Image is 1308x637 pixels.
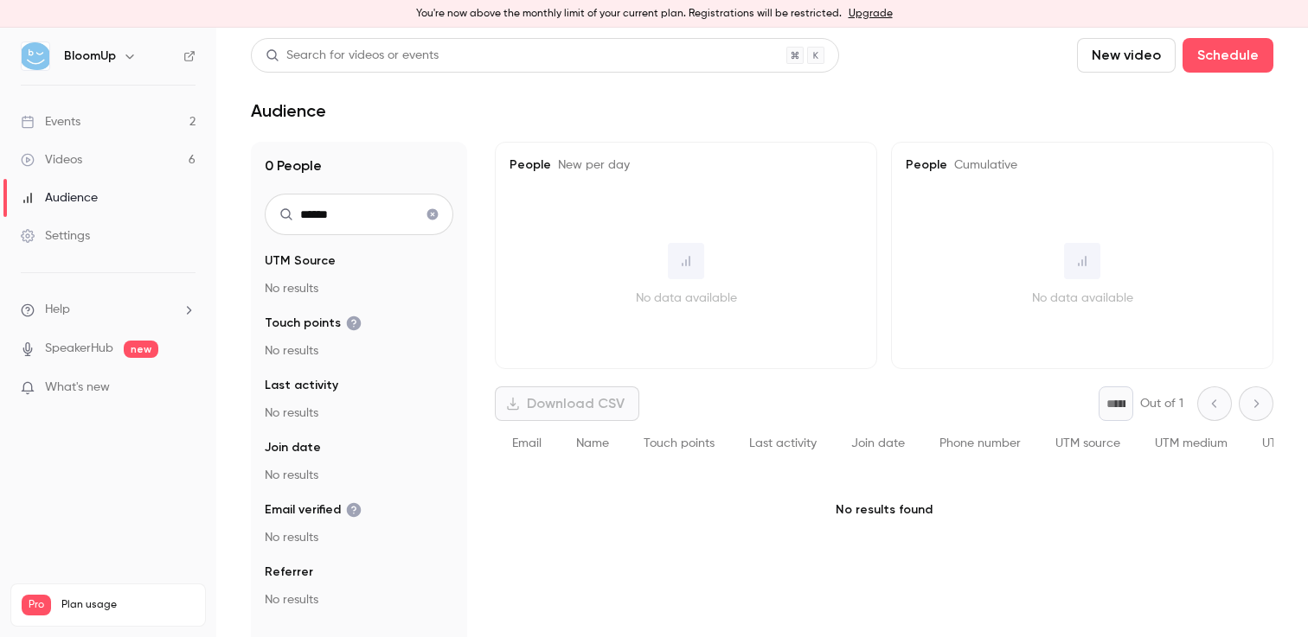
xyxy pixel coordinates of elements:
img: BloomUp [22,42,49,70]
li: help-dropdown-opener [21,301,196,319]
span: Pro [22,595,51,615]
span: Touch points [265,315,362,332]
p: No results found [495,467,1273,553]
span: Email verified [265,501,362,519]
span: Join date [851,437,905,449]
h5: People [906,156,1259,174]
span: new [124,341,158,358]
h5: People [510,156,862,174]
h1: Audience [251,100,326,121]
button: Clear search [419,201,446,228]
h6: BloomUp [64,48,116,65]
span: Touch points [644,437,715,449]
div: Audience [21,189,98,207]
span: Join date [265,439,321,456]
p: No results [265,591,453,608]
p: No results [265,342,453,360]
div: Videos [21,151,82,169]
div: Search for videos or events [266,47,439,65]
span: Plan usage [61,598,195,612]
span: Email [512,437,542,449]
span: Cumulative [947,159,1017,171]
span: What's new [45,379,110,397]
p: No results [265,280,453,297]
span: Referrer [265,564,313,581]
p: No results [265,529,453,546]
span: Last activity [749,437,817,449]
button: Schedule [1183,38,1273,73]
span: New per day [551,159,630,171]
span: Last activity [265,377,338,394]
span: Name [576,437,609,449]
h1: 0 People [265,156,453,176]
p: No results [265,467,453,484]
span: UTM medium [1155,437,1228,449]
button: New video [1077,38,1176,73]
div: Settings [21,227,90,245]
span: Phone number [939,437,1021,449]
a: Upgrade [849,7,893,21]
p: No results [265,404,453,422]
iframe: Noticeable Trigger [175,380,196,396]
span: UTM Source [265,252,336,270]
a: SpeakerHub [45,340,113,358]
span: Help [45,301,70,319]
span: UTM source [1055,437,1120,449]
div: Events [21,113,80,131]
p: Out of 1 [1140,395,1183,412]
